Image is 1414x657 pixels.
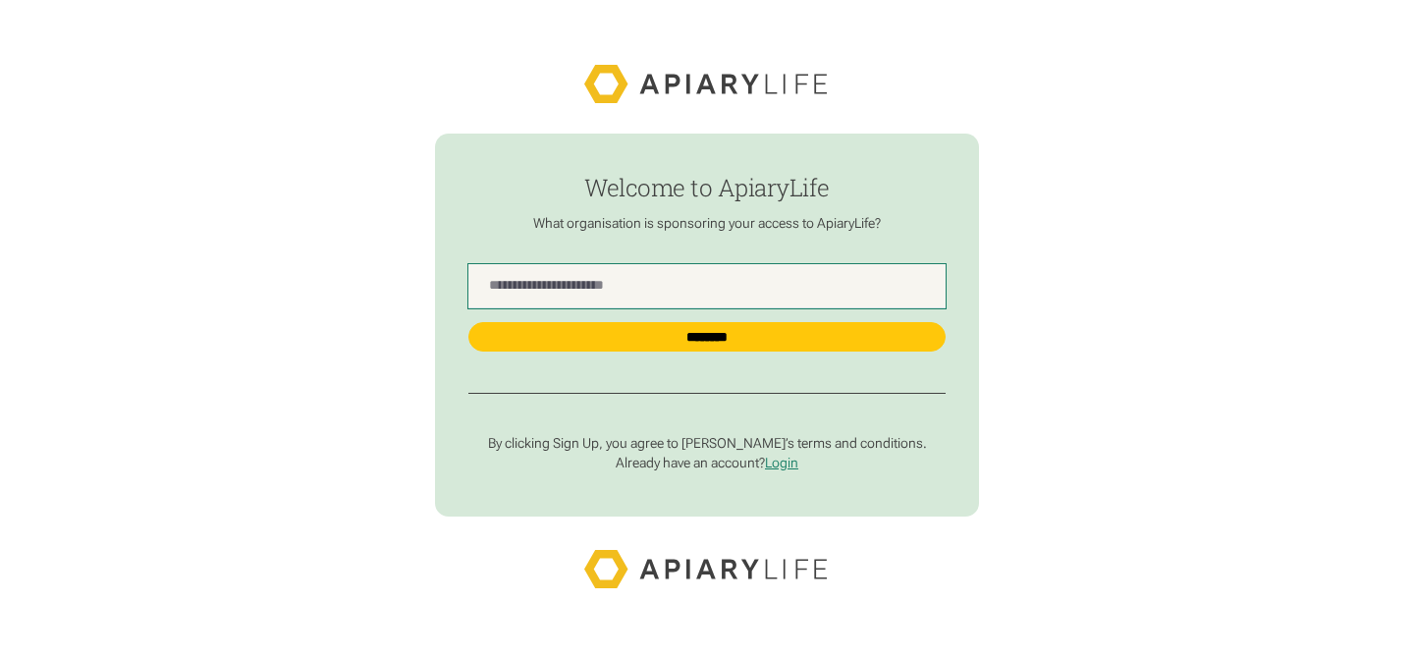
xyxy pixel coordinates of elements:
[468,455,945,471] p: Already have an account?
[468,175,945,201] h1: Welcome to ApiaryLife
[468,215,945,232] p: What organisation is sponsoring your access to ApiaryLife?
[435,134,980,516] form: find-employer
[468,435,945,452] p: By clicking Sign Up, you agree to [PERSON_NAME]’s terms and conditions.
[765,455,798,470] a: Login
